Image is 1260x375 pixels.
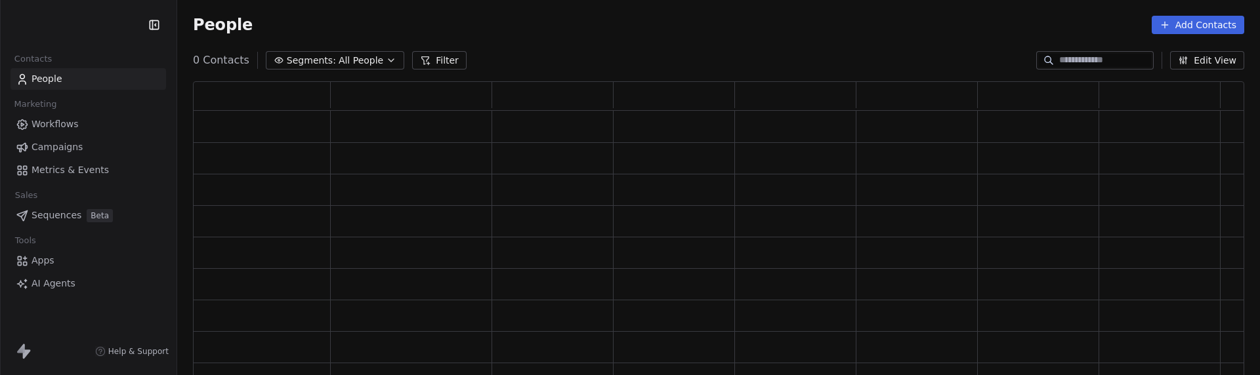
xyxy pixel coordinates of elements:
span: All People [339,54,383,68]
a: Metrics & Events [10,159,166,181]
span: People [31,72,62,86]
a: Campaigns [10,136,166,158]
span: People [193,15,253,35]
span: AI Agents [31,277,75,290]
span: Tools [9,231,41,250]
span: Campaigns [31,140,83,154]
span: Metrics & Events [31,163,109,177]
span: Segments: [287,54,336,68]
a: SequencesBeta [10,205,166,226]
span: Beta [87,209,113,222]
a: Help & Support [95,346,169,357]
span: Sequences [31,208,81,222]
span: Help & Support [108,346,169,357]
span: 0 Contacts [193,52,249,68]
button: Edit View [1170,51,1244,69]
span: Workflows [31,117,79,131]
a: AI Agents [10,273,166,294]
span: Contacts [9,49,58,69]
a: Apps [10,250,166,271]
button: Add Contacts [1152,16,1244,34]
span: Apps [31,254,54,267]
span: Sales [9,186,43,205]
a: People [10,68,166,90]
button: Filter [412,51,467,69]
span: Marketing [9,94,62,114]
a: Workflows [10,113,166,135]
